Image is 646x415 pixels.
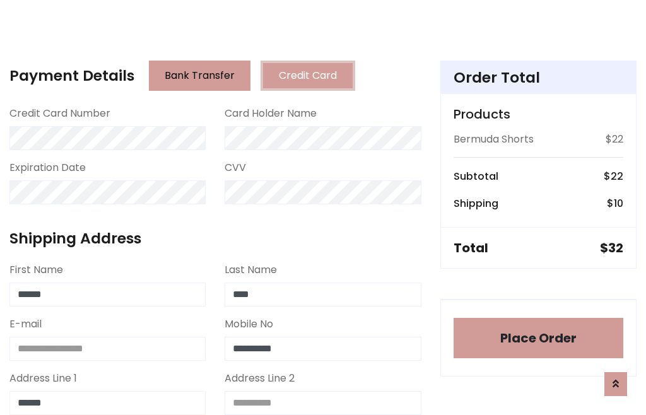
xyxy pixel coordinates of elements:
[604,170,623,182] h6: $
[454,318,623,358] button: Place Order
[9,106,110,121] label: Credit Card Number
[9,230,421,247] h4: Shipping Address
[454,197,498,209] h6: Shipping
[225,317,273,332] label: Mobile No
[611,169,623,184] span: 22
[454,240,488,255] h5: Total
[454,107,623,122] h5: Products
[614,196,623,211] span: 10
[225,160,246,175] label: CVV
[608,239,623,257] span: 32
[9,262,63,278] label: First Name
[454,132,534,147] p: Bermuda Shorts
[454,170,498,182] h6: Subtotal
[225,262,277,278] label: Last Name
[9,67,134,85] h4: Payment Details
[607,197,623,209] h6: $
[454,69,623,86] h4: Order Total
[261,61,355,91] button: Credit Card
[225,106,317,121] label: Card Holder Name
[149,61,250,91] button: Bank Transfer
[606,132,623,147] p: $22
[600,240,623,255] h5: $
[9,317,42,332] label: E-mail
[225,371,295,386] label: Address Line 2
[9,371,77,386] label: Address Line 1
[9,160,86,175] label: Expiration Date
